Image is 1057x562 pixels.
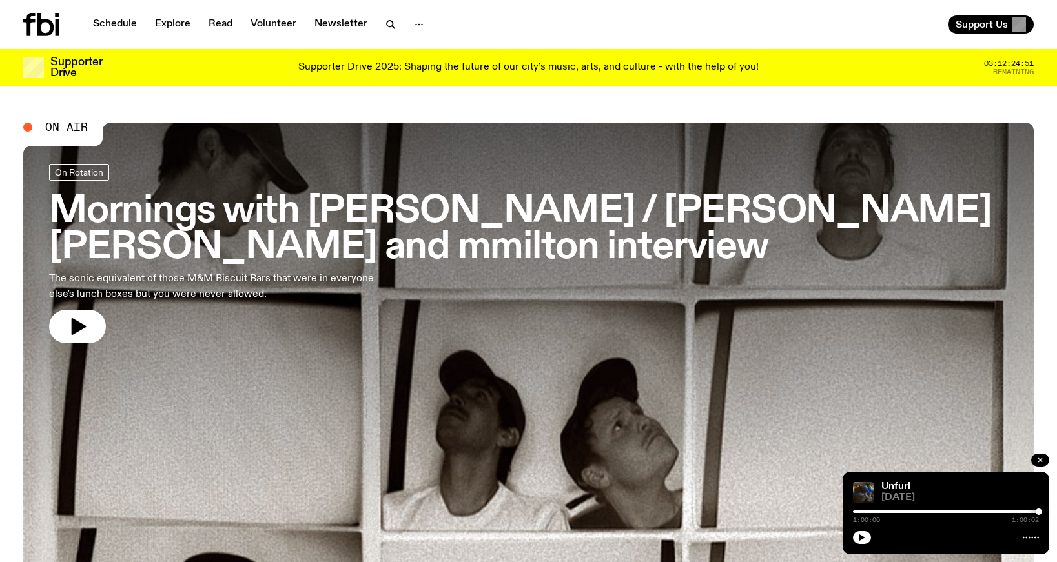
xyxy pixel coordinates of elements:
[147,15,198,34] a: Explore
[307,15,375,34] a: Newsletter
[49,164,1008,343] a: Mornings with [PERSON_NAME] / [PERSON_NAME] [PERSON_NAME] and mmilton interviewThe sonic equivale...
[881,493,1039,503] span: [DATE]
[956,19,1008,30] span: Support Us
[50,57,102,79] h3: Supporter Drive
[55,167,103,177] span: On Rotation
[1012,517,1039,523] span: 1:00:02
[853,482,874,503] img: A piece of fabric is pierced by sewing pins with different coloured heads, a rainbow light is cas...
[853,517,880,523] span: 1:00:00
[948,15,1034,34] button: Support Us
[45,121,88,133] span: On Air
[49,194,1008,266] h3: Mornings with [PERSON_NAME] / [PERSON_NAME] [PERSON_NAME] and mmilton interview
[243,15,304,34] a: Volunteer
[993,68,1034,75] span: Remaining
[49,164,109,181] a: On Rotation
[49,271,380,302] p: The sonic equivalent of those M&M Biscuit Bars that were in everyone else's lunch boxes but you w...
[201,15,240,34] a: Read
[298,62,759,74] p: Supporter Drive 2025: Shaping the future of our city’s music, arts, and culture - with the help o...
[85,15,145,34] a: Schedule
[984,60,1034,67] span: 03:12:24:51
[881,481,910,492] a: Unfurl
